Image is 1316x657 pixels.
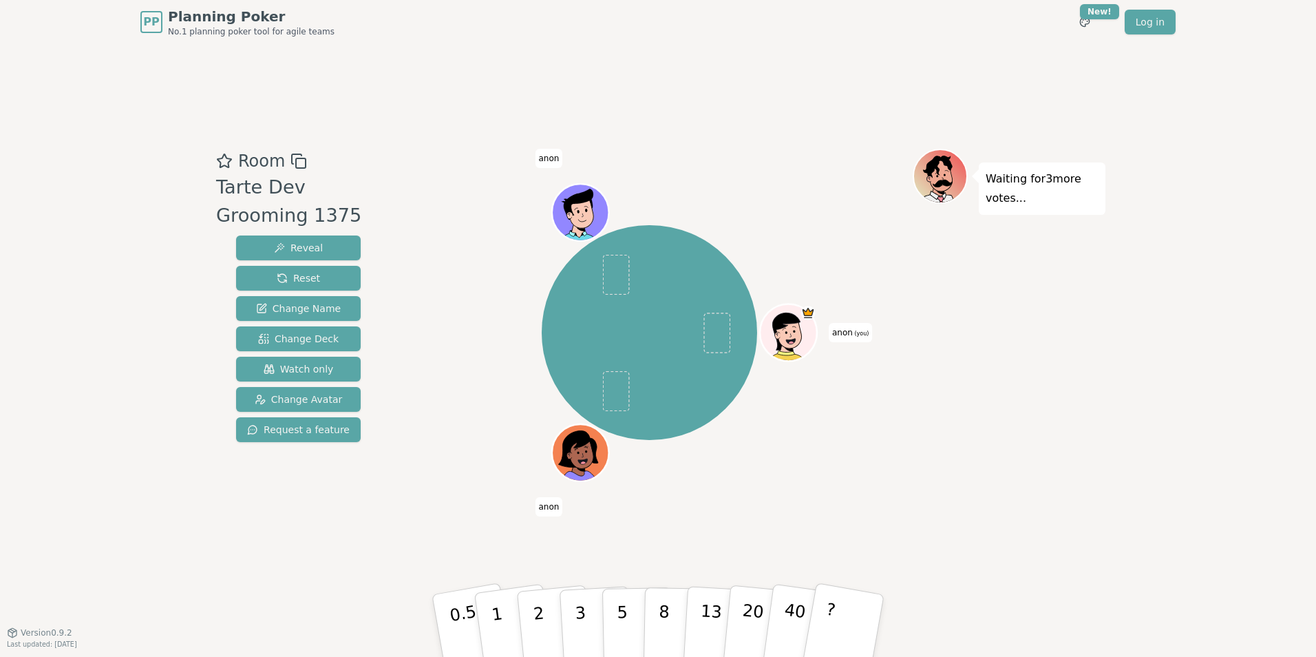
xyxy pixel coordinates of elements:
[236,417,361,442] button: Request a feature
[800,306,815,320] span: anon is the host
[255,393,343,406] span: Change Avatar
[258,332,339,346] span: Change Deck
[168,7,335,26] span: Planning Poker
[236,266,361,291] button: Reset
[21,627,72,638] span: Version 0.9.2
[236,296,361,321] button: Change Name
[1072,10,1097,34] button: New!
[168,26,335,37] span: No.1 planning poker tool for agile teams
[236,357,361,382] button: Watch only
[986,169,1099,208] p: Waiting for 3 more votes...
[535,497,562,517] span: Click to change your name
[256,302,341,315] span: Change Name
[829,323,872,342] span: Click to change your name
[247,423,350,437] span: Request a feature
[761,306,815,359] button: Click to change your avatar
[1080,4,1119,19] div: New!
[236,236,361,260] button: Reveal
[236,387,361,412] button: Change Avatar
[238,149,285,174] span: Room
[264,362,334,376] span: Watch only
[853,331,869,337] span: (you)
[535,149,562,168] span: Click to change your name
[140,7,335,37] a: PPPlanning PokerNo.1 planning poker tool for agile teams
[216,149,233,174] button: Add as favourite
[236,326,361,351] button: Change Deck
[1125,10,1176,34] a: Log in
[277,271,320,285] span: Reset
[7,640,77,648] span: Last updated: [DATE]
[143,14,159,30] span: PP
[216,174,386,230] div: Tarte Dev Grooming 1375
[274,241,323,255] span: Reveal
[7,627,72,638] button: Version0.9.2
